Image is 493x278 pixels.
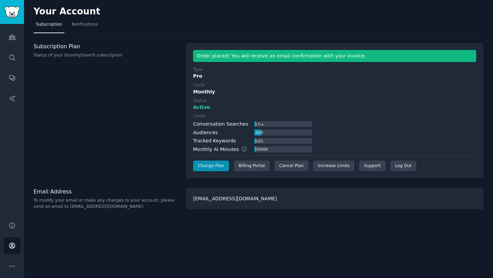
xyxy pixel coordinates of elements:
[69,19,100,33] a: Notifications
[72,22,98,28] span: Notifications
[34,43,179,50] h3: Subscription Plan
[359,161,385,172] a: Support
[193,50,476,62] div: Order placed! You will receive an email confirmation with your invoice.
[193,161,229,172] a: Change Plan
[275,161,308,172] div: Cancel Plan
[4,6,20,18] img: GummySearch logo
[234,161,270,172] div: Billing Portal
[193,104,210,111] span: Active
[193,137,236,144] div: Tracked Keywords
[34,6,100,17] h2: Your Account
[193,82,204,88] div: Cycle
[34,19,64,33] a: Subscription
[193,129,218,136] div: Audiences
[34,52,179,59] p: Status of your GummySearch subscription
[34,198,179,210] p: To modify your email or make any changes to your account, please send an email to [EMAIL_ADDRESS]...
[186,188,483,210] div: [EMAIL_ADDRESS][DOMAIN_NAME]
[313,161,355,172] a: Increase Limits
[34,188,179,195] h3: Email Address
[193,67,203,73] div: Type
[193,88,476,96] div: Monthly
[254,129,264,136] div: 3 / 25
[254,121,264,127] div: 17 / ∞
[193,113,206,119] div: Limits
[193,98,206,104] div: Status
[193,146,254,153] div: Monthly AI Minutes
[193,121,248,128] div: Conversation Searches
[36,22,62,28] span: Subscription
[390,161,416,172] div: Log Out
[254,146,268,152] div: 0 / 5000
[193,73,476,80] div: Pro
[254,138,264,144] div: 0 / 25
